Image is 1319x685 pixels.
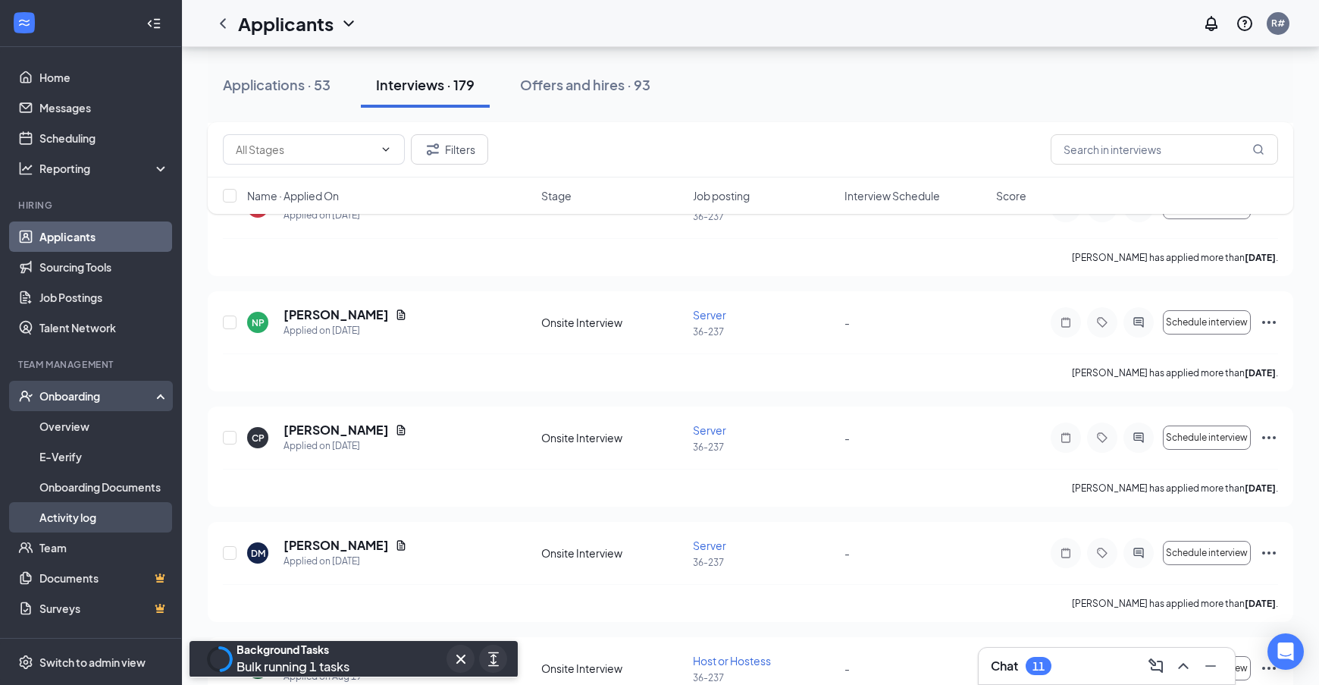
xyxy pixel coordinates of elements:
span: Server [693,539,726,552]
svg: Filter [424,140,442,159]
b: [DATE] [1245,482,1276,494]
p: [PERSON_NAME] has applied more than . [1072,251,1278,264]
div: Onsite Interview [541,430,684,445]
span: - [844,316,850,329]
a: Scheduling [39,123,169,153]
svg: ChevronUp [1174,657,1192,675]
svg: ActiveChat [1129,432,1148,444]
p: [PERSON_NAME] has applied more than . [1072,482,1278,495]
p: 36-237 [693,325,835,338]
svg: ChevronLeft [214,14,232,33]
svg: Settings [18,655,33,670]
svg: Ellipses [1260,313,1278,332]
a: Messages [39,93,169,123]
div: Onsite Interview [541,545,684,561]
h5: [PERSON_NAME] [284,537,389,554]
div: Applied on [DATE] [284,323,407,338]
div: Offers and hires · 93 [520,75,650,94]
span: Score [996,188,1026,203]
a: Team [39,533,169,563]
svg: Ellipses [1260,429,1278,447]
button: Minimize [1198,654,1223,678]
svg: ComposeMessage [1147,657,1165,675]
span: Schedule interview [1166,432,1248,443]
svg: Document [395,424,407,436]
h5: [PERSON_NAME] [284,422,389,438]
button: ComposeMessage [1144,654,1168,678]
div: Open Intercom Messenger [1267,633,1304,670]
input: All Stages [236,141,374,158]
svg: ActiveChat [1129,316,1148,328]
span: Server [693,423,726,437]
a: Home [39,62,169,93]
a: Sourcing Tools [39,252,169,282]
span: Schedule interview [1166,317,1248,328]
div: Interviews · 179 [376,75,475,94]
span: Stage [541,188,572,203]
svg: ChevronDown [340,14,358,33]
div: R# [1271,17,1285,30]
svg: Document [395,309,407,321]
h3: Chat [991,658,1018,674]
a: Job Postings [39,282,169,313]
input: Search in interviews [1051,134,1278,165]
a: DocumentsCrown [39,563,169,593]
svg: QuestionInfo [1236,14,1254,33]
a: Onboarding Documents [39,472,169,502]
span: Bulk running 1 tasks [237,658,349,674]
svg: UserCheck [18,388,33,404]
b: [DATE] [1245,252,1276,263]
svg: Collapse [146,16,161,31]
b: [DATE] [1245,367,1276,379]
span: - [844,661,850,675]
button: ChevronUp [1171,654,1195,678]
button: Filter Filters [411,134,488,165]
div: Onsite Interview [541,661,684,676]
div: Applied on [DATE] [284,438,407,454]
div: Team Management [18,358,166,371]
span: - [844,431,850,445]
svg: WorkstreamLogo [17,15,32,30]
div: Applications · 53 [223,75,331,94]
svg: Notifications [1202,14,1220,33]
div: Reporting [39,161,170,176]
div: DM [251,547,265,560]
svg: ArrowsExpand [484,650,503,668]
a: E-Verify [39,441,169,472]
svg: Document [395,539,407,551]
span: Host or Hostess [693,654,771,668]
div: Onboarding [39,388,156,404]
svg: Tag [1093,547,1111,559]
svg: Tag [1093,316,1111,328]
div: Applied on [DATE] [284,554,407,569]
div: 11 [1032,660,1045,673]
button: Schedule interview [1163,426,1251,450]
svg: Note [1057,432,1075,444]
p: 36-237 [693,671,835,684]
h5: [PERSON_NAME] [284,306,389,323]
svg: Note [1057,547,1075,559]
span: Schedule interview [1166,548,1248,558]
p: [PERSON_NAME] has applied more than . [1072,366,1278,379]
a: SurveysCrown [39,593,169,624]
b: [DATE] [1245,598,1276,609]
p: 36-237 [693,556,835,569]
svg: Minimize [1202,657,1220,675]
span: Name · Applied On [247,188,339,203]
div: Background Tasks [237,642,349,657]
svg: Note [1057,316,1075,328]
p: 36-237 [693,441,835,454]
span: Server [693,308,726,322]
div: Hiring [18,199,166,212]
div: NP [252,316,265,329]
svg: MagnifyingGlass [1252,143,1264,156]
span: - [844,546,850,560]
svg: Cross [452,650,470,668]
svg: Ellipses [1260,659,1278,677]
a: Overview [39,411,169,441]
h1: Applicants [238,11,334,36]
div: CP [252,432,265,445]
svg: ChevronDown [380,143,392,156]
a: Talent Network [39,313,169,343]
